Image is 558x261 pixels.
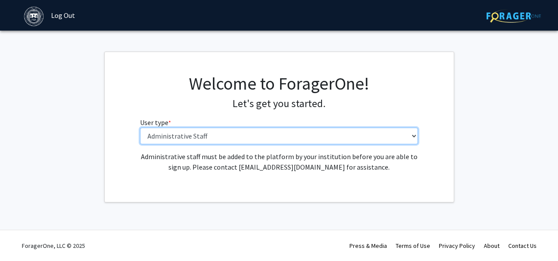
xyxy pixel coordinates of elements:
div: ForagerOne, LLC © 2025 [22,230,85,261]
h4: Let's get you started. [140,97,418,110]
a: Terms of Use [396,242,430,250]
a: Privacy Policy [439,242,475,250]
a: Contact Us [508,242,537,250]
label: User type [140,117,171,128]
a: About [484,242,500,250]
p: Administrative staff must be added to the platform by your institution before you are able to sig... [140,151,418,172]
img: ForagerOne Logo [486,9,541,23]
iframe: Chat [7,222,37,254]
img: Brandeis University Logo [24,7,44,26]
a: Press & Media [349,242,387,250]
h1: Welcome to ForagerOne! [140,73,418,94]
